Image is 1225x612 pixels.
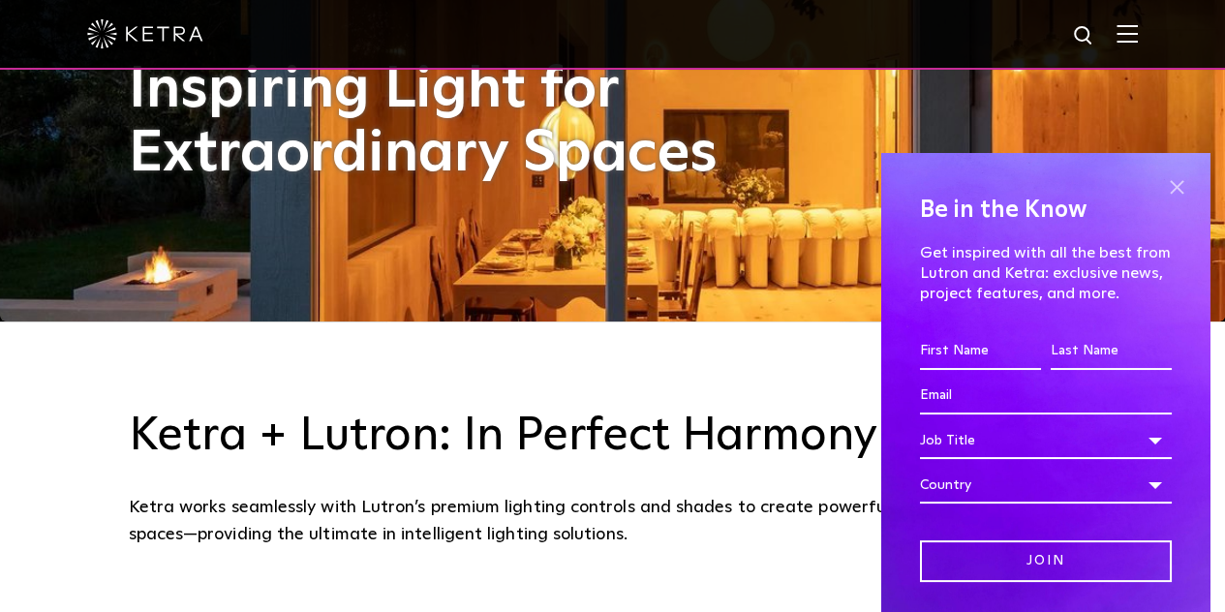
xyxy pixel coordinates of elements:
[920,422,1172,459] div: Job Title
[1051,333,1172,370] input: Last Name
[920,192,1172,229] h4: Be in the Know
[1072,24,1096,48] img: search icon
[920,467,1172,504] div: Country
[920,333,1041,370] input: First Name
[920,243,1172,303] p: Get inspired with all the best from Lutron and Ketra: exclusive news, project features, and more.
[920,540,1172,582] input: Join
[87,19,203,48] img: ketra-logo-2019-white
[129,409,1097,465] h3: Ketra + Lutron: In Perfect Harmony
[1117,24,1138,43] img: Hamburger%20Nav.svg
[920,378,1172,414] input: Email
[129,494,1097,549] div: Ketra works seamlessly with Lutron’s premium lighting controls and shades to create powerful and ...
[129,58,758,186] h1: Inspiring Light for Extraordinary Spaces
